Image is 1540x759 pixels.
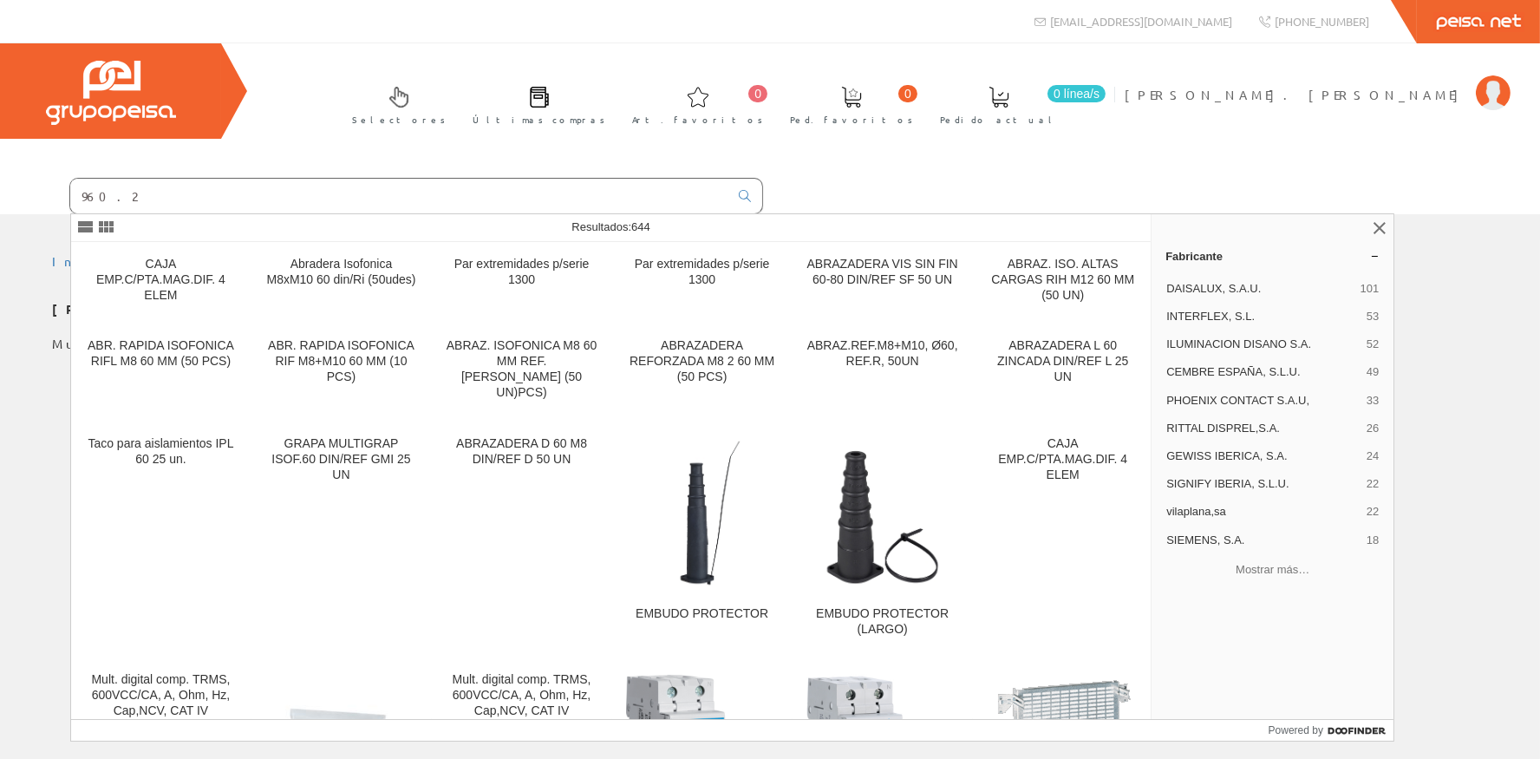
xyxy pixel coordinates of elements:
[1125,86,1467,103] span: [PERSON_NAME]. [PERSON_NAME]
[251,243,431,324] a: Abradera Isofonica M8xM10 60 din/Ri (50udes)
[251,422,431,658] a: GRAPA MULTIGRAP ISOF.60 DIN/REF GMI 25 UN
[612,422,792,658] a: EMBUDO PROTECTOR EMBUDO PROTECTOR
[71,422,251,658] a: Taco para aislamientos IPL 60 25 un.
[85,672,237,719] div: Mult. digital comp. TRMS, 600VCC/CA, A, Ohm, Hz, Cap,NCV, CAT IV
[251,324,431,421] a: ABR. RAPIDA ISOFONICA RIF M8+M10 60 MM (10 PCS)
[446,257,597,288] div: Par extremidades p/serie 1300
[85,436,237,468] div: Taco para aislamientos IPL 60 25 un.
[52,301,1488,318] p: su pedido ha sido correctamente confirmado.
[446,672,597,719] div: Mult. digital comp. TRMS, 600VCC/CA, A, Ohm, Hz, Cap,NCV, CAT IV
[626,338,778,385] div: ABRAZADERA REFORZADA M8 2 60 MM (50 PCS)
[987,338,1139,385] div: ABRAZADERA L 60 ZINCADA DIN/REF L 25 UN
[806,338,958,370] div: ABRAZ.REF.M8+M10, Ø60, REF.R, 50UN
[806,257,958,288] div: ABRAZADERA VIS SIN FIN 60-80 DIN/REF SF 50 UN
[85,338,237,370] div: ABR. RAPIDA ISOFONICA RIFL M8 60 MM (50 PCS)
[1166,364,1360,380] span: CEMBRE ESPAÑA, S.L.U.
[1166,309,1360,324] span: INTERFLEX, S.L.
[973,324,1152,421] a: ABRAZADERA L 60 ZINCADA DIN/REF L 25 UN
[46,61,176,125] img: Grupo Peisa
[85,257,237,304] div: CAJA EMP.C/PTA.MAG.DIF. 4 ELEM
[806,438,958,590] img: EMBUDO PROTECTOR (LARGO)
[626,438,778,590] img: EMBUDO PROTECTOR
[1361,281,1380,297] span: 101
[446,338,597,401] div: ABRAZ. ISOFONICA M8 60 MM REF. [PERSON_NAME] (50 UN)PCS)
[265,436,417,483] div: GRAPA MULTIGRAP ISOF.60 DIN/REF GMI 25 UN
[1050,14,1232,29] span: [EMAIL_ADDRESS][DOMAIN_NAME]
[52,336,1488,353] p: Muchas gracias.
[631,220,650,233] span: 644
[432,422,611,658] a: ABRAZADERA D 60 M8 DIN/REF D 50 UN
[265,257,417,288] div: Abradera Isofonica M8xM10 60 din/Ri (50udes)
[52,370,1488,385] div: © Grupo Peisa
[52,301,416,317] b: [PERSON_NAME]. [PERSON_NAME]
[612,243,792,324] a: Par extremidades p/serie 1300
[335,72,454,135] a: Selectores
[793,243,972,324] a: ABRAZADERA VIS SIN FIN 60-80 DIN/REF SF 50 UN
[973,422,1152,658] a: CAJA EMP.C/PTA.MAG.DIF. 4 ELEM
[1166,504,1360,520] span: vilaplana,sa
[1166,337,1360,352] span: ILUMINACION DISANO S.A.
[987,436,1139,483] div: CAJA EMP.C/PTA.MAG.DIF. 4 ELEM
[1367,364,1379,380] span: 49
[793,324,972,421] a: ABRAZ.REF.M8+M10, Ø60, REF.R, 50UN
[1367,337,1379,352] span: 52
[1275,14,1369,29] span: [PHONE_NUMBER]
[1166,448,1360,464] span: GEWISS IBERICA, S.A.
[1269,720,1394,741] a: Powered by
[1166,476,1360,492] span: SIGNIFY IBERIA, S.L.U.
[612,324,792,421] a: ABRAZADERA REFORZADA M8 2 60 MM (50 PCS)
[1367,504,1379,520] span: 22
[571,220,649,233] span: Resultados:
[1269,723,1323,738] span: Powered by
[1367,448,1379,464] span: 24
[1166,533,1360,548] span: SIEMENS, S.A.
[748,85,767,102] span: 0
[1047,85,1106,102] span: 0 línea/s
[446,436,597,468] div: ABRAZADERA D 60 M8 DIN/REF D 50 UN
[1367,393,1379,409] span: 33
[352,111,446,128] span: Selectores
[1367,476,1379,492] span: 22
[632,111,763,128] span: Art. favoritos
[987,257,1139,304] div: ABRAZ. ISO. ALTAS CARGAS RIH M12 60 MM (50 UN)
[790,111,913,128] span: Ped. favoritos
[1152,242,1393,270] a: Fabricante
[626,257,778,288] div: Par extremidades p/serie 1300
[1367,421,1379,436] span: 26
[1367,533,1379,548] span: 18
[432,324,611,421] a: ABRAZ. ISOFONICA M8 60 MM REF. [PERSON_NAME] (50 UN)PCS)
[71,243,251,324] a: CAJA EMP.C/PTA.MAG.DIF. 4 ELEM
[1166,421,1360,436] span: RITTAL DISPREL,S.A.
[70,179,728,213] input: Buscar ...
[806,606,958,638] div: EMBUDO PROTECTOR (LARGO)
[432,243,611,324] a: Par extremidades p/serie 1300
[898,85,917,102] span: 0
[455,72,614,135] a: Últimas compras
[71,324,251,421] a: ABR. RAPIDA ISOFONICA RIFL M8 60 MM (50 PCS)
[793,422,972,658] a: EMBUDO PROTECTOR (LARGO) EMBUDO PROTECTOR (LARGO)
[940,111,1058,128] span: Pedido actual
[1166,393,1360,409] span: PHOENIX CONTACT S.A.U,
[1367,309,1379,324] span: 53
[973,243,1152,324] a: ABRAZ. ISO. ALTAS CARGAS RIH M12 60 MM (50 UN)
[1125,72,1511,88] a: [PERSON_NAME]. [PERSON_NAME]
[473,111,605,128] span: Últimas compras
[626,606,778,622] div: EMBUDO PROTECTOR
[1166,281,1353,297] span: DAISALUX, S.A.U.
[52,253,126,269] a: Inicio
[1158,556,1387,585] button: Mostrar más…
[265,338,417,385] div: ABR. RAPIDA ISOFONICA RIF M8+M10 60 MM (10 PCS)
